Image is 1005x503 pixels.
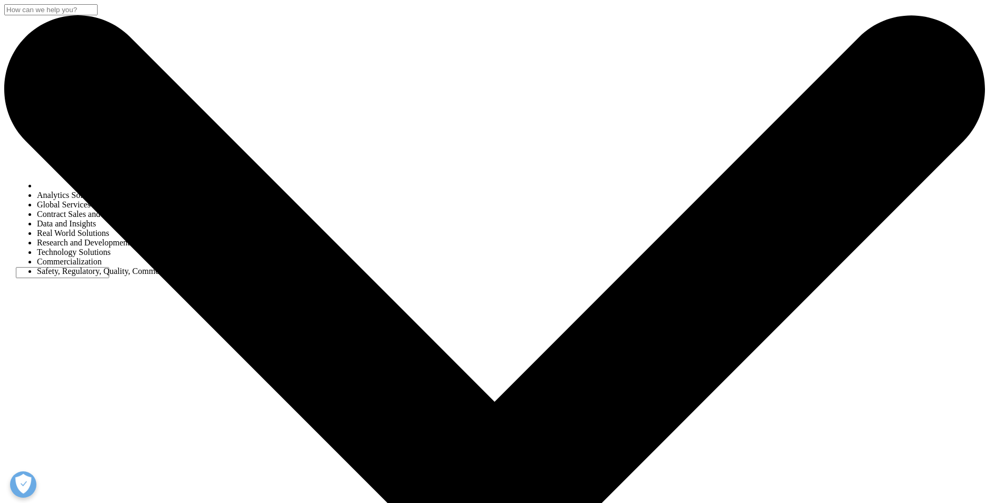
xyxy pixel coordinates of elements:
li: Research and Development Solutions [37,238,265,248]
button: Apri preferenze [10,471,36,498]
li: Commercialization [37,257,265,267]
li: Data and Insights [37,219,265,229]
li: Analytics Solutions [37,191,265,200]
li: Safety, Regulatory, Quality, Commercial Compliance and Med Info [37,267,265,276]
li: Contract Sales and Medical Solutions [37,210,265,219]
li: Real World Solutions [37,229,265,238]
li: Technology Solutions [37,248,265,257]
li: Global Services (consulting/outsourcing) [37,200,265,210]
input: Search [4,4,98,15]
